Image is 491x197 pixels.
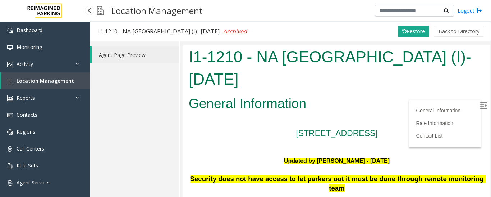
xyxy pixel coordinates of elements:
span: Call Centers [17,145,44,152]
a: Rate Information [233,76,270,81]
img: 'icon' [7,112,13,118]
img: 'icon' [7,163,13,169]
button: Back to Directory [434,26,484,37]
img: 'icon' [7,28,13,33]
span: Contacts [17,111,37,118]
img: 'icon' [7,95,13,101]
span: Location Management [17,77,74,84]
img: 'icon' [7,62,13,67]
span: Activity [17,61,33,67]
img: Open/Close Sidebar Menu [297,57,304,64]
span: Agent Services [17,179,51,186]
span: Monitoring [17,44,42,50]
a: Logout [458,7,482,14]
span: Security does not have access to let parkers out it must be done through remote monitoring team [7,130,302,147]
a: Contact List [233,88,259,94]
img: 'icon' [7,45,13,50]
img: 'icon' [7,180,13,186]
button: Restore [398,26,429,37]
img: pageIcon [97,2,104,19]
div: I1-1210 - NA [GEOGRAPHIC_DATA] (I)- [DATE] [97,27,247,36]
a: General Information [233,63,277,69]
span: Regions [17,128,35,135]
img: 'icon' [7,129,13,135]
a: Location Management [1,72,90,89]
span: Archived [223,27,247,35]
span: Reports [17,94,35,101]
h1: I1-1210 - NA [GEOGRAPHIC_DATA] (I)- [DATE] [5,1,302,45]
img: 'icon' [7,79,13,84]
span: Updated by [PERSON_NAME] - [DATE] [101,113,206,119]
img: 'icon' [7,146,13,152]
h2: General Information [5,50,302,68]
a: Agent Page Preview [92,46,179,63]
h3: Location Management [107,2,206,19]
span: Rule Sets [17,162,38,169]
a: [STREET_ADDRESS] [113,84,194,93]
img: logout [476,7,482,14]
span: Dashboard [17,27,42,33]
